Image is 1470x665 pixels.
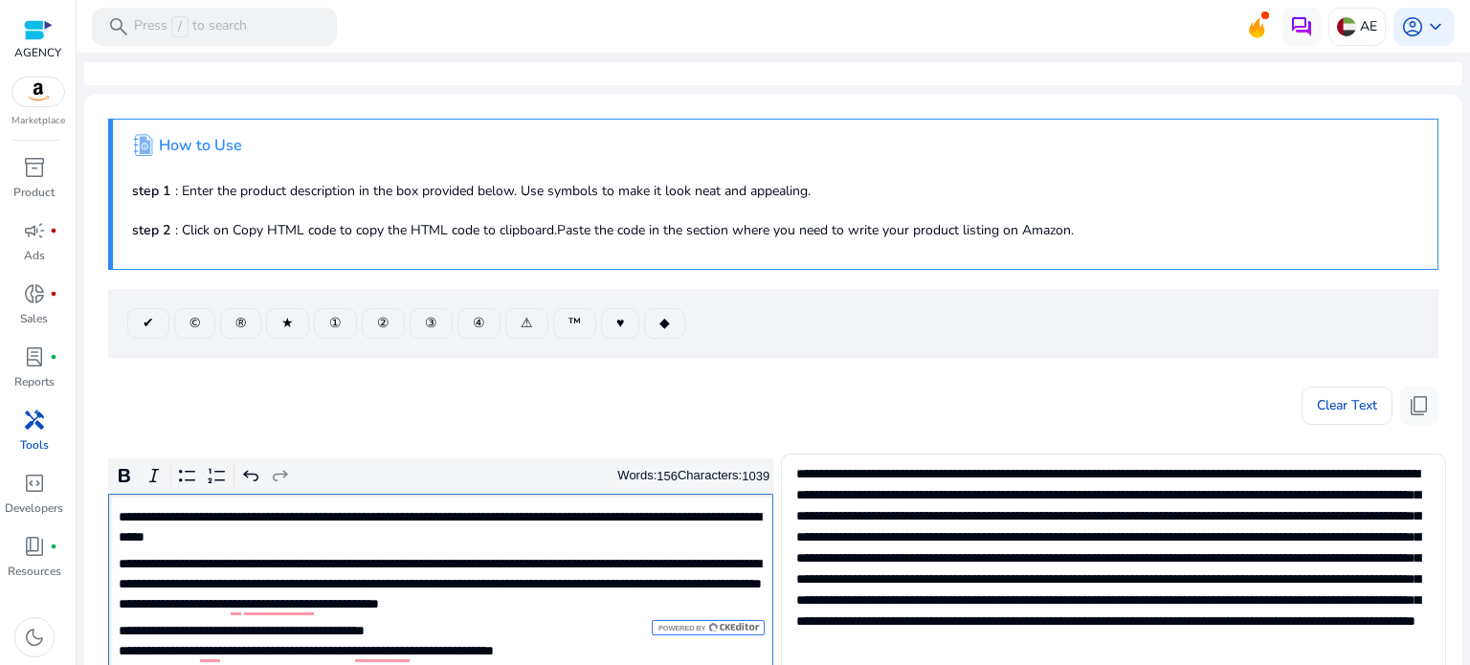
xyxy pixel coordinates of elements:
p: Ads [24,247,45,264]
span: ◆ [659,313,670,333]
button: Clear Text [1302,387,1392,425]
span: / [171,16,189,37]
span: donut_small [23,282,46,305]
p: : Click on Copy HTML code to copy the HTML code to clipboard.Paste the code in the section where ... [132,220,1418,240]
span: ② [377,313,390,333]
span: lab_profile [23,345,46,368]
button: ♥ [601,308,639,339]
span: ① [329,313,342,333]
button: ② [362,308,405,339]
span: fiber_manual_record [50,290,57,298]
button: ③ [410,308,453,339]
button: ✔ [127,308,169,339]
p: Tools [20,436,49,454]
button: ★ [266,308,309,339]
button: ™ [553,308,596,339]
span: search [107,15,130,38]
span: fiber_manual_record [50,543,57,550]
span: Clear Text [1317,387,1377,425]
span: ④ [473,313,485,333]
span: ③ [425,313,437,333]
p: Resources [8,563,61,580]
span: © [189,313,200,333]
label: 156 [657,469,678,483]
button: © [174,308,215,339]
p: : Enter the product description in the box provided below. Use symbols to make it look neat and a... [132,181,1418,201]
p: Sales [20,310,48,327]
button: ④ [457,308,501,339]
span: ✔ [143,313,154,333]
p: AGENCY [14,44,61,61]
p: Marketplace [11,114,65,128]
p: AE [1360,10,1377,43]
div: Words: Characters: [617,464,769,488]
button: content_copy [1400,387,1438,425]
span: account_circle [1401,15,1424,38]
button: ◆ [644,308,685,339]
span: fiber_manual_record [50,353,57,361]
p: Product [13,184,55,201]
button: ⚠ [505,308,548,339]
label: 1039 [742,469,769,483]
span: handyman [23,409,46,432]
h4: How to Use [159,137,242,155]
div: Editor toolbar [108,458,773,495]
span: book_4 [23,535,46,558]
span: Powered by [657,624,705,632]
span: ® [235,313,246,333]
span: dark_mode [23,626,46,649]
b: step 2 [132,221,170,239]
span: inventory_2 [23,156,46,179]
span: keyboard_arrow_down [1424,15,1447,38]
button: ① [314,308,357,339]
span: code_blocks [23,472,46,495]
span: content_copy [1408,394,1431,417]
p: Press to search [134,16,247,37]
span: ♥ [616,313,624,333]
img: ae.svg [1337,17,1356,36]
button: ® [220,308,261,339]
span: ™ [568,313,581,333]
img: amazon.svg [12,78,64,106]
span: ⚠ [521,313,533,333]
span: campaign [23,219,46,242]
b: step 1 [132,182,170,200]
span: fiber_manual_record [50,227,57,234]
span: ★ [281,313,294,333]
p: Developers [5,499,63,517]
p: Reports [14,373,55,390]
